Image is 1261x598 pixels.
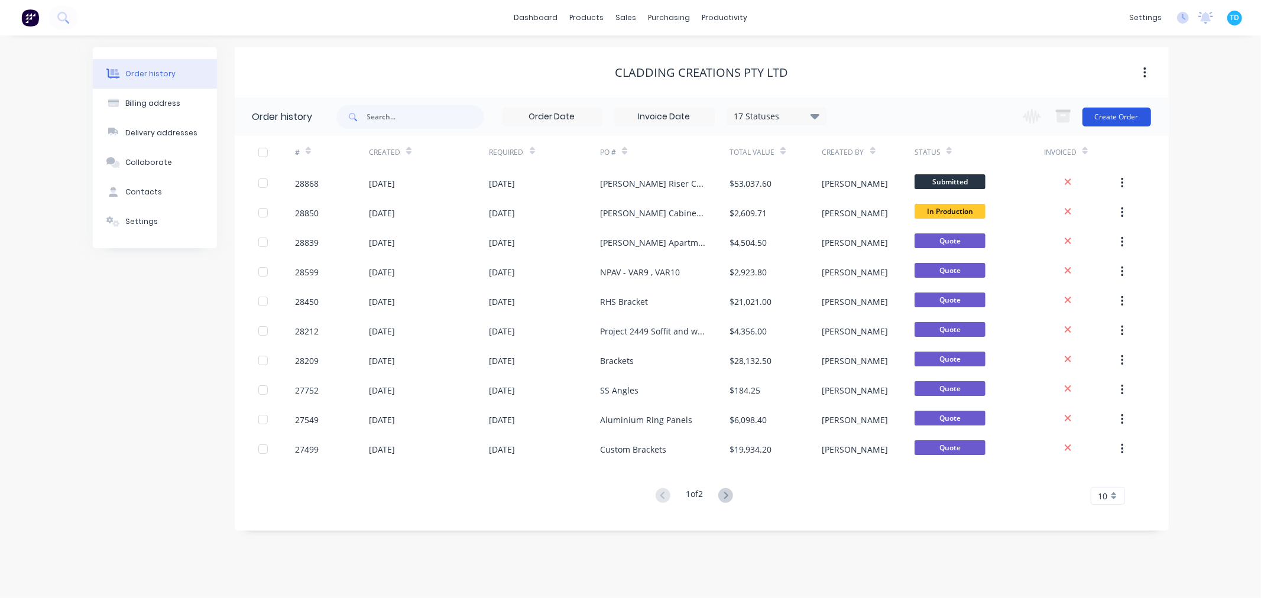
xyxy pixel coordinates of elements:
div: $21,021.00 [730,295,771,308]
div: [DATE] [490,443,516,456]
div: PO # [600,147,616,158]
div: [PERSON_NAME] [822,443,889,456]
div: [PERSON_NAME] [822,355,889,367]
div: 28209 [295,355,319,367]
div: 28868 [295,177,319,190]
div: [PERSON_NAME] [822,266,889,278]
div: Contacts [125,187,162,197]
button: Order history [93,59,217,89]
input: Search... [367,105,484,129]
div: Project 2449 Soffit and wall panels [600,325,706,337]
div: Status [915,136,1044,168]
div: Settings [125,216,158,227]
div: [DATE] [369,414,395,426]
div: Required [490,147,524,158]
div: [PERSON_NAME] Riser Cabinets PO # 3519 [600,177,706,190]
div: PO # [600,136,730,168]
div: 28839 [295,236,319,249]
div: [PERSON_NAME] [822,414,889,426]
span: Quote [915,233,986,248]
span: 10 [1098,490,1108,502]
div: 28599 [295,266,319,278]
span: Submitted [915,174,986,189]
div: [DATE] [369,355,395,367]
img: Factory [21,9,39,27]
div: 28850 [295,207,319,219]
div: [DATE] [490,236,516,249]
div: [PERSON_NAME] [822,325,889,337]
div: $28,132.50 [730,355,771,367]
div: Created [369,147,400,158]
span: Quote [915,292,986,307]
div: Order history [125,69,176,79]
a: dashboard [508,9,563,27]
div: $184.25 [730,384,760,396]
div: [PERSON_NAME] [822,236,889,249]
div: Custom Brackets [600,443,666,456]
button: Settings [93,207,217,236]
div: sales [610,9,642,27]
span: Quote [915,263,986,278]
button: Delivery addresses [93,118,217,148]
span: Quote [915,381,986,396]
button: Create Order [1082,108,1151,126]
div: [PERSON_NAME] Cabinets - Tram station SS Angles - PO #3520 [600,207,706,219]
div: 1 of 2 [686,487,703,505]
div: [DATE] [490,414,516,426]
span: Quote [915,411,986,425]
div: Status [915,147,941,158]
button: Billing address [93,89,217,118]
div: $2,609.71 [730,207,767,219]
div: Required [490,136,601,168]
div: purchasing [642,9,696,27]
div: $53,037.60 [730,177,771,190]
div: Delivery addresses [125,128,197,138]
div: [PERSON_NAME] [822,295,889,308]
div: # [295,136,369,168]
div: Created [369,136,489,168]
div: [PERSON_NAME] [822,384,889,396]
div: [DATE] [490,207,516,219]
button: Collaborate [93,148,217,177]
div: [PERSON_NAME] Apartments [600,236,706,249]
input: Order Date [503,108,602,126]
div: [DATE] [369,384,395,396]
div: 17 Statuses [727,110,826,123]
div: $19,934.20 [730,443,771,456]
span: Quote [915,322,986,337]
div: [DATE] [369,266,395,278]
div: [DATE] [369,207,395,219]
div: # [295,147,300,158]
div: Aluminium Ring Panels [600,414,692,426]
div: $2,923.80 [730,266,767,278]
div: 27499 [295,443,319,456]
div: NPAV - VAR9 , VAR10 [600,266,680,278]
div: Created By [822,147,864,158]
div: [DATE] [490,266,516,278]
div: Invoiced [1044,136,1118,168]
div: Total Value [730,136,822,168]
div: Order history [252,110,313,124]
div: [DATE] [490,384,516,396]
span: In Production [915,204,986,219]
div: [DATE] [490,325,516,337]
div: [PERSON_NAME] [822,177,889,190]
div: [DATE] [490,295,516,308]
input: Invoice Date [615,108,714,126]
div: settings [1123,9,1168,27]
div: $4,504.50 [730,236,767,249]
div: [DATE] [369,236,395,249]
div: Brackets [600,355,634,367]
div: [DATE] [369,325,395,337]
div: [PERSON_NAME] [822,207,889,219]
div: Cladding Creations Pty Ltd [615,66,788,80]
span: TD [1230,12,1240,23]
div: 27549 [295,414,319,426]
div: [DATE] [369,177,395,190]
div: [DATE] [490,355,516,367]
div: productivity [696,9,753,27]
div: products [563,9,610,27]
div: Collaborate [125,157,172,168]
span: Quote [915,440,986,455]
div: 28212 [295,325,319,337]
